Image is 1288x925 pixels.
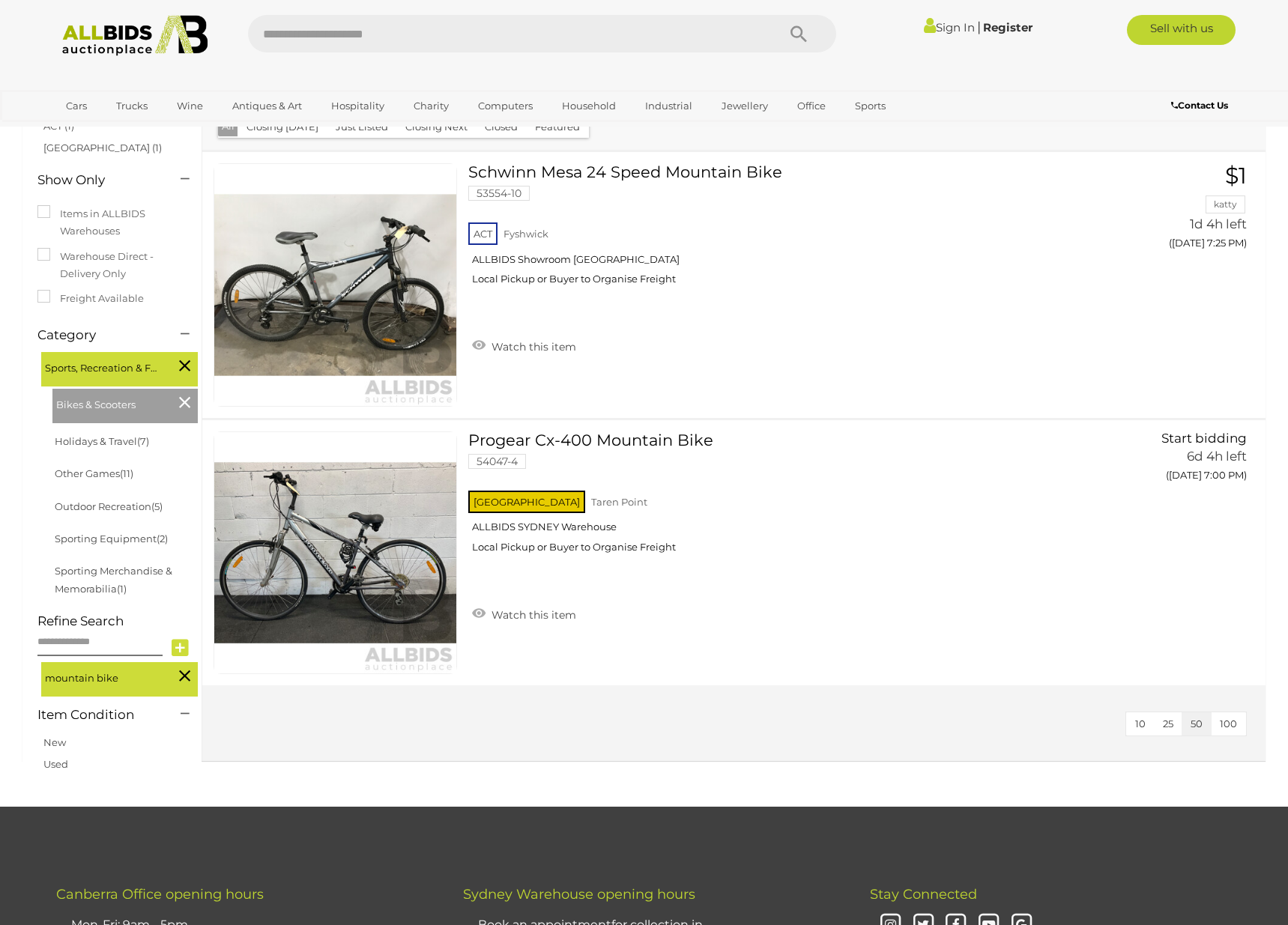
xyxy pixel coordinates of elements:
[56,118,182,143] a: [GEOGRAPHIC_DATA]
[1100,431,1251,490] a: Start bidding 6d 4h left ([DATE] 7:00 PM)
[43,758,68,770] a: Used
[321,94,394,118] a: Hospitality
[55,565,172,594] a: Sporting Merchandise & Memorabilia(1)
[1100,163,1251,257] a: $1 katty 1d 4h left ([DATE] 7:25 PM)
[1225,162,1247,189] span: $1
[238,115,327,139] button: Closing [DATE]
[223,94,312,118] a: Antiques & Art
[468,334,580,357] a: Watch this item
[137,435,149,447] span: (7)
[167,94,213,118] a: Wine
[1171,100,1228,111] b: Contact Us
[983,20,1032,34] a: Register
[56,94,97,118] a: Cars
[54,15,217,56] img: Allbids.com.au
[327,115,397,139] button: Just Listed
[43,142,162,154] a: [GEOGRAPHIC_DATA] (1)
[480,431,1077,565] a: Progear Cx-400 Mountain Bike 54047-4 [GEOGRAPHIC_DATA] Taren Point ALLBIDS SYDNEY Warehouse Local...
[870,886,977,903] span: Stay Connected
[37,614,198,628] h4: Refine Search
[37,173,158,187] h4: Show Only
[56,886,264,903] span: Canberra Office opening hours
[56,392,169,413] span: Bikes & Scooters
[106,94,157,118] a: Trucks
[924,20,975,34] a: Sign In
[1220,718,1237,730] span: 100
[37,248,187,283] label: Warehouse Direct - Delivery Only
[37,328,158,342] h4: Category
[404,94,459,118] a: Charity
[43,120,74,132] a: ACT (1)
[1154,712,1182,736] button: 25
[977,19,981,35] span: |
[37,205,187,240] label: Items in ALLBIDS Warehouses
[463,886,695,903] span: Sydney Warehouse opening hours
[1211,712,1246,736] button: 100
[1191,718,1203,730] span: 50
[1161,431,1247,446] span: Start bidding
[45,356,157,377] span: Sports, Recreation & Fitness
[117,583,127,595] span: (1)
[37,708,158,722] h4: Item Condition
[43,736,66,748] a: New
[1127,15,1236,45] a: Sell with us
[468,94,542,118] a: Computers
[37,290,144,307] label: Freight Available
[1126,712,1155,736] button: 10
[480,163,1077,297] a: Schwinn Mesa 24 Speed Mountain Bike 53554-10 ACT Fyshwick ALLBIDS Showroom [GEOGRAPHIC_DATA] Loca...
[55,533,168,545] a: Sporting Equipment(2)
[787,94,835,118] a: Office
[45,666,157,687] span: mountain bike
[635,94,702,118] a: Industrial
[1135,718,1146,730] span: 10
[157,533,168,545] span: (2)
[488,608,576,622] span: Watch this item
[1182,712,1212,736] button: 50
[55,435,149,447] a: Holidays & Travel(7)
[468,602,580,625] a: Watch this item
[712,94,778,118] a: Jewellery
[55,500,163,512] a: Outdoor Recreation(5)
[845,94,895,118] a: Sports
[552,94,626,118] a: Household
[396,115,477,139] button: Closing Next
[120,467,133,479] span: (11)
[1171,97,1232,114] a: Contact Us
[55,467,133,479] a: Other Games(11)
[761,15,836,52] button: Search
[526,115,589,139] button: Featured
[476,115,527,139] button: Closed
[151,500,163,512] span: (5)
[1163,718,1173,730] span: 25
[488,340,576,354] span: Watch this item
